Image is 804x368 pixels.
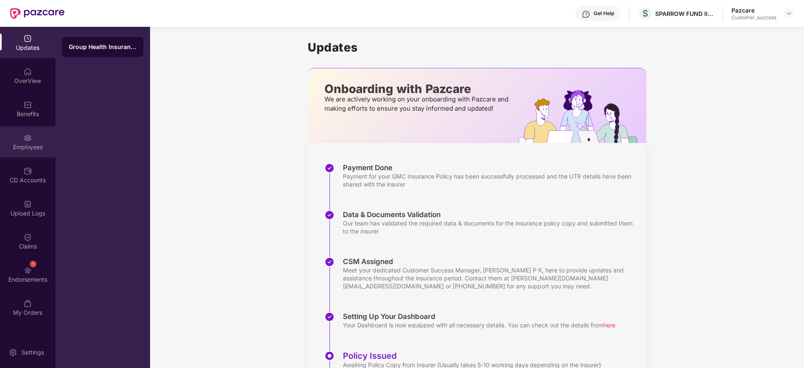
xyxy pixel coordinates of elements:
[343,219,638,235] div: Our team has validated the required data & documents for the insurance policy copy and submitted ...
[603,321,615,329] span: here
[324,257,335,267] img: svg+xml;base64,PHN2ZyBpZD0iU3RlcC1Eb25lLTMyeDMyIiB4bWxucz0iaHR0cDovL3d3dy53My5vcmcvMjAwMC9zdmciIH...
[308,40,646,54] h1: Updates
[343,257,638,266] div: CSM Assigned
[731,6,776,14] div: Pazcare
[594,10,614,17] div: Get Help
[582,10,590,18] img: svg+xml;base64,PHN2ZyBpZD0iSGVscC0zMngzMiIgeG1sbnM9Imh0dHA6Ly93d3cudzMub3JnLzIwMDAvc3ZnIiB3aWR0aD...
[23,266,32,275] img: svg+xml;base64,PHN2ZyBpZD0iRW5kb3JzZW1lbnRzIiB4bWxucz0iaHR0cDovL3d3dy53My5vcmcvMjAwMC9zdmciIHdpZH...
[23,167,32,175] img: svg+xml;base64,PHN2ZyBpZD0iQ0RfQWNjb3VudHMiIGRhdGEtbmFtZT0iQ0QgQWNjb3VudHMiIHhtbG5zPSJodHRwOi8vd3...
[731,14,776,21] div: Customer_success
[324,312,335,322] img: svg+xml;base64,PHN2ZyBpZD0iU3RlcC1Eb25lLTMyeDMyIiB4bWxucz0iaHR0cDovL3d3dy53My5vcmcvMjAwMC9zdmciIH...
[23,134,32,142] img: svg+xml;base64,PHN2ZyBpZD0iRW1wbG95ZWVzIiB4bWxucz0iaHR0cDovL3d3dy53My5vcmcvMjAwMC9zdmciIHdpZHRoPS...
[343,210,638,219] div: Data & Documents Validation
[343,351,601,361] div: Policy Issued
[343,172,638,188] div: Payment for your GMC Insurance Policy has been successfully processed and the UTR details have be...
[23,233,32,241] img: svg+xml;base64,PHN2ZyBpZD0iQ2xhaW0iIHhtbG5zPSJodHRwOi8vd3d3LnczLm9yZy8yMDAwL3N2ZyIgd2lkdGg9IjIwIi...
[343,312,615,321] div: Setting Up Your Dashboard
[324,351,335,361] img: svg+xml;base64,PHN2ZyBpZD0iU3RlcC1BY3RpdmUtMzJ4MzIiIHhtbG5zPSJodHRwOi8vd3d3LnczLm9yZy8yMDAwL3N2Zy...
[655,10,714,18] div: SPARROW FUND II ADVISORS LLP
[786,10,792,17] img: svg+xml;base64,PHN2ZyBpZD0iRHJvcGRvd24tMzJ4MzIiIHhtbG5zPSJodHRwOi8vd3d3LnczLm9yZy8yMDAwL3N2ZyIgd2...
[324,163,335,173] img: svg+xml;base64,PHN2ZyBpZD0iU3RlcC1Eb25lLTMyeDMyIiB4bWxucz0iaHR0cDovL3d3dy53My5vcmcvMjAwMC9zdmciIH...
[343,321,615,329] div: Your Dashboard is now equipped with all necessary details. You can check out the details from
[19,348,47,357] div: Settings
[343,266,638,290] div: Meet your dedicated Customer Success Manager, [PERSON_NAME] P K, here to provide updates and assi...
[324,85,511,93] p: Onboarding with Pazcare
[69,43,137,51] div: Group Health Insurance
[324,95,511,113] p: We are actively working on your onboarding with Pazcare and making efforts to ensure you stay inf...
[643,8,648,18] span: S
[23,200,32,208] img: svg+xml;base64,PHN2ZyBpZD0iVXBsb2FkX0xvZ3MiIGRhdGEtbmFtZT0iVXBsb2FkIExvZ3MiIHhtbG5zPSJodHRwOi8vd3...
[9,348,17,357] img: svg+xml;base64,PHN2ZyBpZD0iU2V0dGluZy0yMHgyMCIgeG1sbnM9Imh0dHA6Ly93d3cudzMub3JnLzIwMDAvc3ZnIiB3aW...
[343,163,638,172] div: Payment Done
[23,299,32,308] img: svg+xml;base64,PHN2ZyBpZD0iTXlfT3JkZXJzIiBkYXRhLW5hbWU9Ik15IE9yZGVycyIgeG1sbnM9Imh0dHA6Ly93d3cudz...
[23,101,32,109] img: svg+xml;base64,PHN2ZyBpZD0iQmVuZWZpdHMiIHhtbG5zPSJodHRwOi8vd3d3LnczLm9yZy8yMDAwL3N2ZyIgd2lkdGg9Ij...
[23,67,32,76] img: svg+xml;base64,PHN2ZyBpZD0iSG9tZSIgeG1sbnM9Imh0dHA6Ly93d3cudzMub3JnLzIwMDAvc3ZnIiB3aWR0aD0iMjAiIG...
[23,34,32,43] img: svg+xml;base64,PHN2ZyBpZD0iVXBkYXRlZCIgeG1sbnM9Imh0dHA6Ly93d3cudzMub3JnLzIwMDAvc3ZnIiB3aWR0aD0iMj...
[10,8,65,19] img: New Pazcare Logo
[30,261,36,267] div: 1
[324,210,335,220] img: svg+xml;base64,PHN2ZyBpZD0iU3RlcC1Eb25lLTMyeDMyIiB4bWxucz0iaHR0cDovL3d3dy53My5vcmcvMjAwMC9zdmciIH...
[519,90,646,143] img: hrOnboarding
